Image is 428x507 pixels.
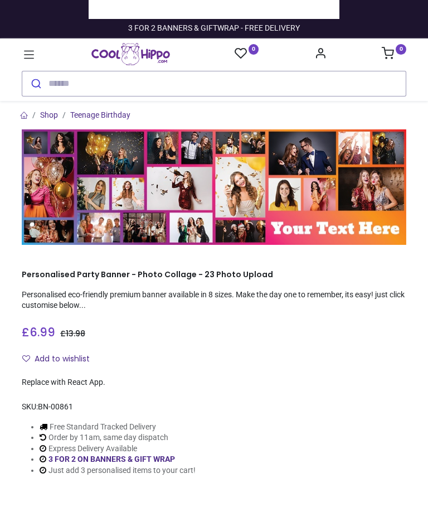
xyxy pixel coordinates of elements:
[22,129,406,245] img: Personalised Party Banner - Photo Collage - 23 Photo Upload
[22,402,406,413] div: SKU:
[70,110,130,119] a: Teenage Birthday
[235,47,259,61] a: 0
[91,43,170,65] a: Logo of Cool Hippo
[314,50,327,59] a: Account Info
[48,455,175,463] a: 3 FOR 2 ON BANNERS & GIFT WRAP
[40,432,196,443] li: Order by 11am, same day dispatch
[22,355,30,363] i: Add to wishlist
[396,44,406,55] sup: 0
[22,350,99,369] button: Add to wishlistAdd to wishlist
[91,43,170,65] img: Cool Hippo
[66,328,85,339] span: 13.98
[40,465,196,476] li: Just add 3 personalised items to your cart!
[22,325,55,341] span: £
[128,23,300,34] div: 3 FOR 2 BANNERS & GIFTWRAP - FREE DELIVERY
[97,4,331,15] iframe: Customer reviews powered by Trustpilot
[382,50,406,59] a: 0
[30,324,55,340] span: 6.99
[22,377,406,388] div: Replace with React App.
[40,422,196,433] li: Free Standard Tracked Delivery
[22,71,48,96] button: Submit
[40,110,58,119] a: Shop
[40,443,196,455] li: Express Delivery Available
[22,289,406,311] p: Personalised eco-friendly premium banner available in 8 sizes. Make the day one to remember, its ...
[60,328,85,339] span: £
[38,402,73,411] span: BN-00861
[22,269,406,281] h1: Personalised Party Banner - Photo Collage - 23 Photo Upload
[249,44,259,55] sup: 0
